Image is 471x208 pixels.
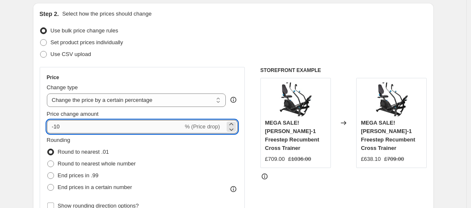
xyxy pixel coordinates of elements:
span: Round to nearest .01 [58,149,109,155]
h3: Price [47,74,59,81]
span: Round to nearest whole number [58,160,136,167]
span: MEGA SALE! [PERSON_NAME]-1 Freestep Recumbent Cross Trainer [265,120,319,151]
div: help [229,96,238,104]
span: Price change amount [47,111,99,117]
span: Set product prices individually [51,39,123,45]
p: Select how the prices should change [62,10,152,18]
span: End prices in .99 [58,172,99,179]
span: Use bulk price change rules [51,27,118,34]
span: % (Price drop) [185,123,220,130]
img: teeter-lt-1-freestep-recumbent-cross-trainer-341039_80x.jpg [279,83,312,116]
img: teeter-lt-1-freestep-recumbent-cross-trainer-341039_80x.jpg [375,83,409,116]
span: Use CSV upload [51,51,91,57]
h2: Step 2. [40,10,59,18]
span: MEGA SALE! [PERSON_NAME]-1 Freestep Recumbent Cross Trainer [361,120,415,151]
div: £709.00 [265,155,285,163]
span: Rounding [47,137,70,143]
span: Change type [47,84,78,91]
h6: STOREFRONT EXAMPLE [260,67,427,74]
input: -15 [47,120,183,133]
div: £638.10 [361,155,381,163]
strike: £1036.00 [288,155,311,163]
span: End prices in a certain number [58,184,132,190]
strike: £709.00 [384,155,404,163]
